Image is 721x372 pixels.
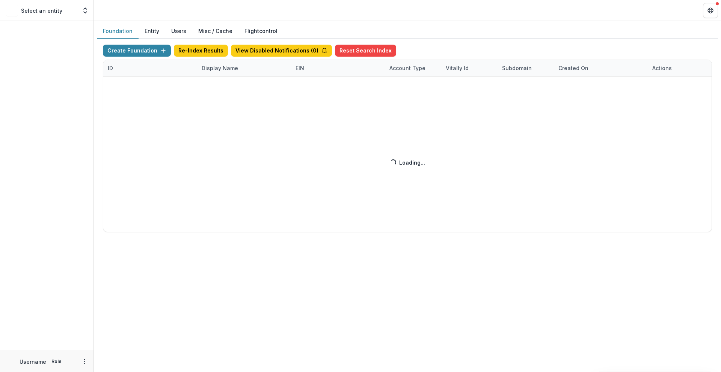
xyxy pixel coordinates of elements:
p: Username [20,358,46,366]
button: Misc / Cache [192,24,238,39]
button: Foundation [97,24,139,39]
button: Open entity switcher [80,3,91,18]
button: More [80,357,89,366]
button: Get Help [703,3,718,18]
p: Select an entity [21,7,62,15]
button: Users [165,24,192,39]
button: Entity [139,24,165,39]
a: Flightcontrol [244,27,278,35]
p: Role [49,358,64,365]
